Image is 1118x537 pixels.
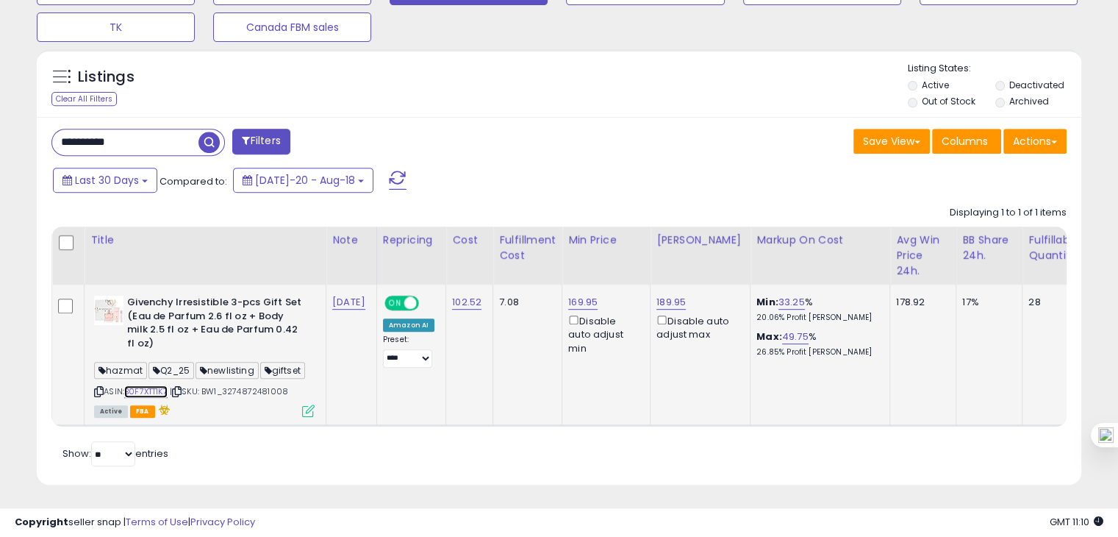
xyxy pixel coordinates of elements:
div: Amazon AI [383,319,434,332]
div: [PERSON_NAME] [656,232,744,248]
span: | SKU: BW1_3274872481008 [170,385,288,397]
div: Fulfillment Cost [499,232,556,263]
div: seller snap | | [15,516,255,530]
a: 33.25 [778,295,805,310]
label: Out of Stock [922,95,975,107]
span: newlisting [196,362,259,379]
a: B0F7XTT1K7 [124,385,168,398]
a: 189.95 [656,295,686,310]
a: 169.95 [568,295,598,310]
div: Repricing [383,232,440,248]
label: Active [922,79,949,91]
span: [DATE]-20 - Aug-18 [255,173,355,188]
img: one_i.png [1098,427,1114,443]
div: Cost [452,232,487,248]
div: Markup on Cost [756,232,884,248]
button: Save View [853,129,930,154]
button: Actions [1003,129,1067,154]
a: Terms of Use [126,515,188,529]
button: TK [37,13,195,42]
span: OFF [417,297,440,310]
div: % [756,330,878,358]
div: Min Price [568,232,644,248]
div: Title [90,232,320,248]
a: 49.75 [782,330,809,344]
label: Deactivated [1008,79,1064,91]
p: Listing States: [908,62,1081,76]
span: FBA [130,405,155,418]
div: Avg Win Price 24h. [896,232,950,279]
strong: Copyright [15,515,68,529]
div: Disable auto adjust min [568,313,639,355]
span: Compared to: [160,174,227,188]
div: Preset: [383,335,434,368]
div: 17% [962,296,1011,309]
i: hazardous material [155,405,171,415]
b: Min: [756,295,778,309]
span: ON [386,297,404,310]
h5: Listings [78,67,135,88]
label: Archived [1008,95,1048,107]
button: Columns [932,129,1001,154]
a: Privacy Policy [190,515,255,529]
div: BB Share 24h. [962,232,1016,263]
button: [DATE]-20 - Aug-18 [233,168,373,193]
span: giftset [260,362,305,379]
div: Displaying 1 to 1 of 1 items [950,206,1067,220]
b: Max: [756,330,782,344]
div: Fulfillable Quantity [1028,232,1079,263]
p: 20.06% Profit [PERSON_NAME] [756,313,878,323]
div: % [756,296,878,323]
button: Filters [232,129,290,154]
img: 41mV65gZpYL._SL40_.jpg [94,296,123,325]
span: Q2_25 [148,362,194,379]
a: 102.52 [452,295,481,310]
button: Canada FBM sales [213,13,371,42]
div: 7.08 [499,296,551,309]
a: [DATE] [332,295,365,310]
span: hazmat [94,362,147,379]
th: The percentage added to the cost of goods (COGS) that forms the calculator for Min & Max prices. [750,227,890,285]
span: 2025-09-18 11:10 GMT [1050,515,1103,529]
span: Last 30 Days [75,173,139,188]
div: ASIN: [94,296,315,416]
div: 28 [1028,296,1074,309]
span: Show: entries [62,447,168,460]
div: 178.92 [896,296,945,309]
span: All listings currently available for purchase on Amazon [94,405,128,418]
button: Last 30 Days [53,168,157,193]
div: Clear All Filters [51,92,117,106]
div: Note [332,232,370,248]
b: Givenchy Irresistible 3-pcs Gift Set (Eau de Parfum 2.6 fl oz + Body milk 2.5 fl oz + Eau de Parf... [127,296,306,354]
p: 26.85% Profit [PERSON_NAME] [756,347,878,358]
div: Disable auto adjust max [656,313,739,341]
span: Columns [942,134,988,149]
